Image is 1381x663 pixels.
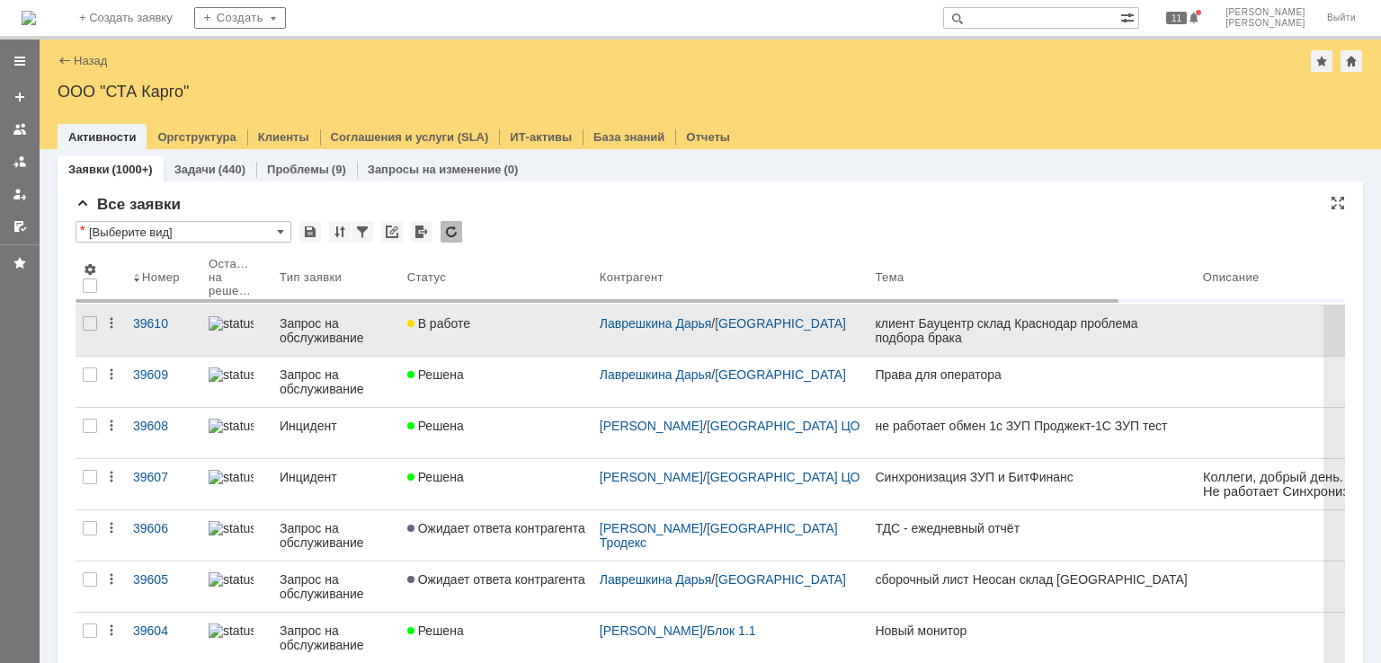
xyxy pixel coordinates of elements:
[80,224,85,236] div: Настройки списка отличаются от сохраненных в виде
[218,163,245,176] div: (440)
[272,510,400,561] a: Запрос на обслуживание
[126,459,201,509] a: 39607
[133,470,194,484] div: 39607
[600,623,861,638] div: /
[152,179,185,193] span: cargo
[400,613,592,663] a: Решена
[600,316,712,331] a: Лаврешкина Дарья
[407,367,464,382] span: Решена
[58,83,1363,101] div: ООО "СТА Карго"
[22,11,36,25] a: Перейти на домашнюю страницу
[280,623,393,652] div: Запрос на обслуживание
[600,470,703,484] a: [PERSON_NAME]
[83,262,97,277] span: Настройки
[280,572,393,601] div: Запрос на обслуживание
[707,623,756,638] a: Блок 1.1
[133,367,194,382] div: 39609
[272,613,400,663] a: Запрос на обслуживание
[272,408,400,458] a: Инцидент
[875,367,1188,382] div: Права для оператора
[368,163,502,176] a: Запросы на изменение
[868,561,1195,612] a: сборочный лист Неосан склад [GEOGRAPHIC_DATA]
[209,521,254,535] img: statusbar-100 (1).png
[5,212,34,241] a: Мои согласования
[407,521,585,535] span: Ожидает ответа контрагента
[1120,8,1138,25] span: Расширенный поиск
[104,572,119,587] div: Действия
[126,613,201,663] a: 39604
[104,419,119,433] div: Действия
[868,613,1195,663] a: Новый монитор
[201,613,272,663] a: statusbar-100 (1).png
[600,270,664,284] div: Контрагент
[600,367,712,382] a: Лаврешкина Дарья
[510,130,572,144] a: ИТ-активы
[592,250,869,305] th: Контрагент
[194,7,286,29] div: Создать
[600,623,703,638] a: [PERSON_NAME]
[1203,270,1260,284] div: Описание
[441,221,462,243] div: Обновлять список
[201,561,272,612] a: statusbar-100 (1).png
[68,130,136,144] a: Активности
[104,470,119,484] div: Действия
[209,572,254,587] img: statusbar-100 (1).png
[126,561,201,612] a: 39605
[201,250,272,305] th: Осталось на решение
[133,572,194,587] div: 39605
[407,419,464,433] span: Решена
[209,316,254,331] img: statusbar-100 (1).png
[407,623,464,638] span: Решена
[600,367,861,382] div: /
[503,163,518,176] div: (0)
[104,367,119,382] div: Действия
[126,250,201,305] th: Номер
[299,221,321,243] div: Сохранить вид
[1166,12,1187,24] span: 11
[126,510,201,561] a: 39606
[707,419,860,433] a: [GEOGRAPHIC_DATA] ЦО
[600,419,703,433] a: [PERSON_NAME]
[400,561,592,612] a: Ожидает ответа контрагента
[74,54,107,67] a: Назад
[272,305,400,356] a: Запрос на обслуживание
[272,459,400,509] a: Инцидент
[104,521,119,535] div: Действия
[875,419,1188,433] div: не работает обмен 1с ЗУП Проджект-1С ЗУП тест
[400,408,592,458] a: Решена
[126,305,201,356] a: 39610
[185,179,189,193] span: .
[868,305,1195,356] a: клиент Бауцентр склад Краснодар проблема подбора брака
[209,623,254,638] img: statusbar-100 (1).png
[407,270,446,284] div: Статус
[329,221,351,243] div: Сортировка...
[400,510,592,561] a: Ожидает ответа контрагента
[280,270,342,284] div: Тип заявки
[209,367,254,382] img: statusbar-100 (1).png
[280,470,393,484] div: Инцидент
[1341,50,1362,72] div: Сделать домашней страницей
[209,257,251,297] div: Осталось на решение
[209,419,254,433] img: statusbar-100 (1).png
[875,521,1188,535] div: ТДС - ежедневный отчёт
[1225,18,1305,29] span: [PERSON_NAME]
[5,83,34,111] a: Создать заявку
[133,521,194,535] div: 39606
[133,623,194,638] div: 39604
[868,459,1195,509] a: Синхронизация ЗУП и БитФинанс
[1331,196,1345,210] div: На всю страницу
[258,130,309,144] a: Клиенты
[600,470,861,484] div: /
[600,521,842,550] a: [GEOGRAPHIC_DATA] Тродекс
[201,510,272,561] a: statusbar-100 (1).png
[868,408,1195,458] a: не работает обмен 1с ЗУП Проджект-1С ЗУП тест
[174,163,216,176] a: Задачи
[868,510,1195,561] a: ТДС - ежедневный отчёт
[407,470,464,484] span: Решена
[142,270,180,284] div: Номер
[133,419,194,433] div: 39608
[272,561,400,612] a: Запрос на обслуживание
[600,521,861,550] div: /
[280,316,393,345] div: Запрос на обслуживание
[600,521,703,535] a: [PERSON_NAME]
